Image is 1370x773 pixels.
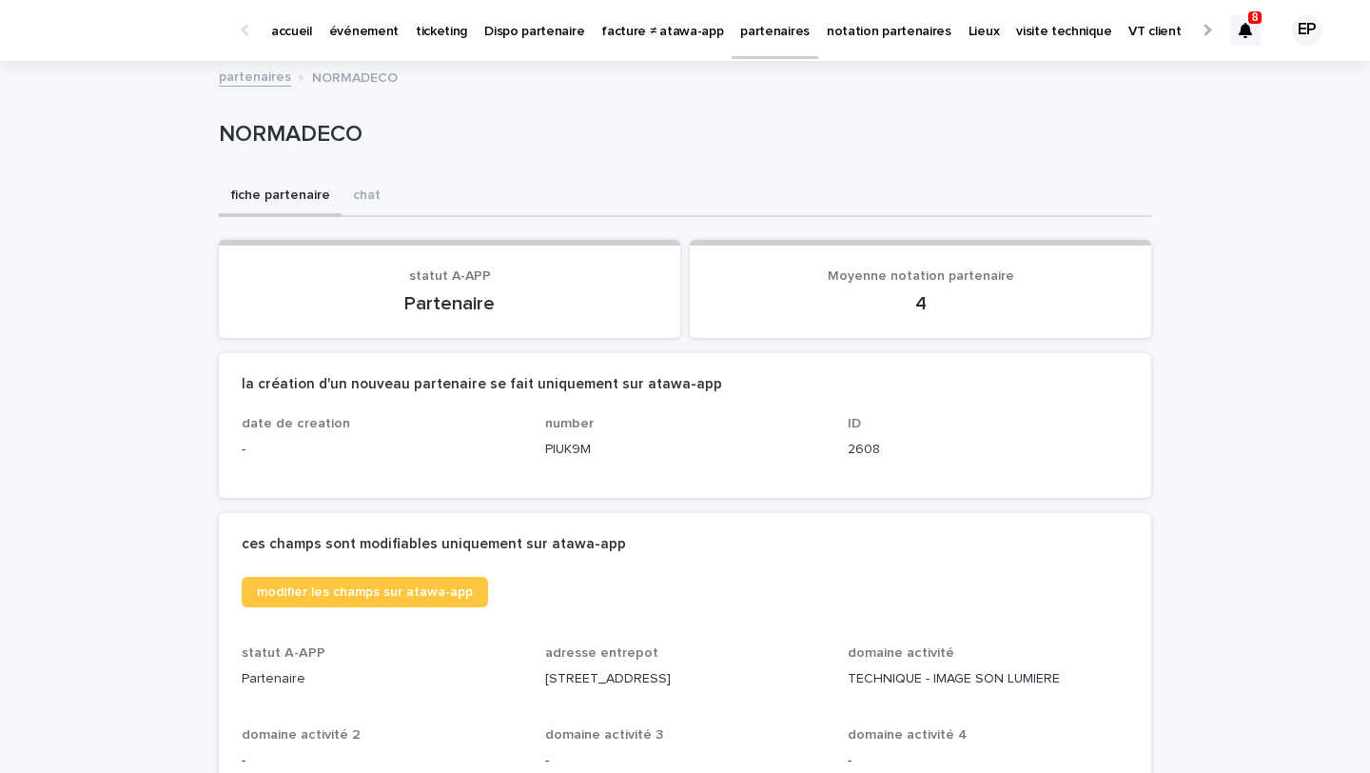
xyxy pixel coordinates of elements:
p: NORMADECO [312,66,398,87]
p: 8 [1252,10,1259,24]
p: Partenaire [242,292,657,315]
span: domaine activité 2 [242,728,361,742]
p: 2608 [848,440,1128,460]
p: - [242,751,522,771]
p: - [242,440,522,460]
h2: ces champs sont modifiables uniquement sur atawa-app [242,536,626,553]
button: fiche partenaire [219,177,342,217]
div: 8 [1230,15,1261,46]
p: [STREET_ADDRESS] [545,669,826,689]
span: domaine activité 3 [545,728,663,742]
h2: la création d'un nouveau partenaire se fait uniquement sur atawa-app [242,376,722,393]
span: number [545,417,594,430]
span: statut A-APP [242,646,325,660]
p: 4 [713,292,1128,315]
span: ID [848,417,861,430]
p: - [545,751,826,771]
p: TECHNIQUE - IMAGE SON LUMIERE [848,669,1128,689]
p: PIUK9M [545,440,826,460]
a: modifier les champs sur atawa-app [242,577,488,607]
span: statut A-APP [409,269,491,283]
span: domaine activité 4 [848,728,968,742]
div: EP [1292,15,1322,46]
button: chat [342,177,392,217]
p: NORMADECO [219,121,1144,149]
span: modifier les champs sur atawa-app [257,585,473,599]
span: date de creation [242,417,350,430]
p: Partenaire [242,669,522,689]
span: domaine activité [848,646,954,660]
span: adresse entrepot [545,646,658,660]
span: Moyenne notation partenaire [828,269,1014,283]
img: Ls34BcGeRexTGTNfXpUC [38,11,223,50]
a: partenaires [219,65,291,87]
p: - [848,751,1128,771]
